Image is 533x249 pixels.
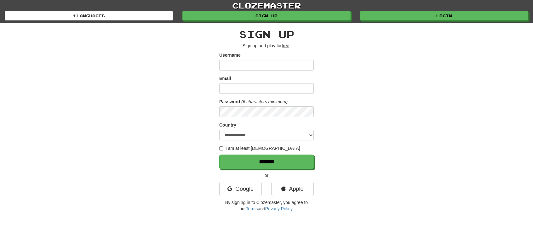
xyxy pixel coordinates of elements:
[219,52,241,58] label: Username
[219,146,223,150] input: I am at least [DEMOGRAPHIC_DATA]
[219,99,240,105] label: Password
[219,75,231,82] label: Email
[219,29,314,39] h2: Sign up
[219,122,236,128] label: Country
[219,145,300,151] label: I am at least [DEMOGRAPHIC_DATA]
[5,11,173,20] a: Languages
[282,43,289,48] u: free
[360,11,528,20] a: Login
[182,11,351,20] a: Sign up
[271,182,314,196] a: Apple
[219,42,314,49] p: Sign up and play for !
[219,172,314,178] p: or
[265,206,292,211] a: Privacy Policy
[219,182,262,196] a: Google
[246,206,258,211] a: Terms
[241,99,288,104] em: (6 characters minimum)
[219,199,314,212] p: By signing in to Clozemaster, you agree to our and .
